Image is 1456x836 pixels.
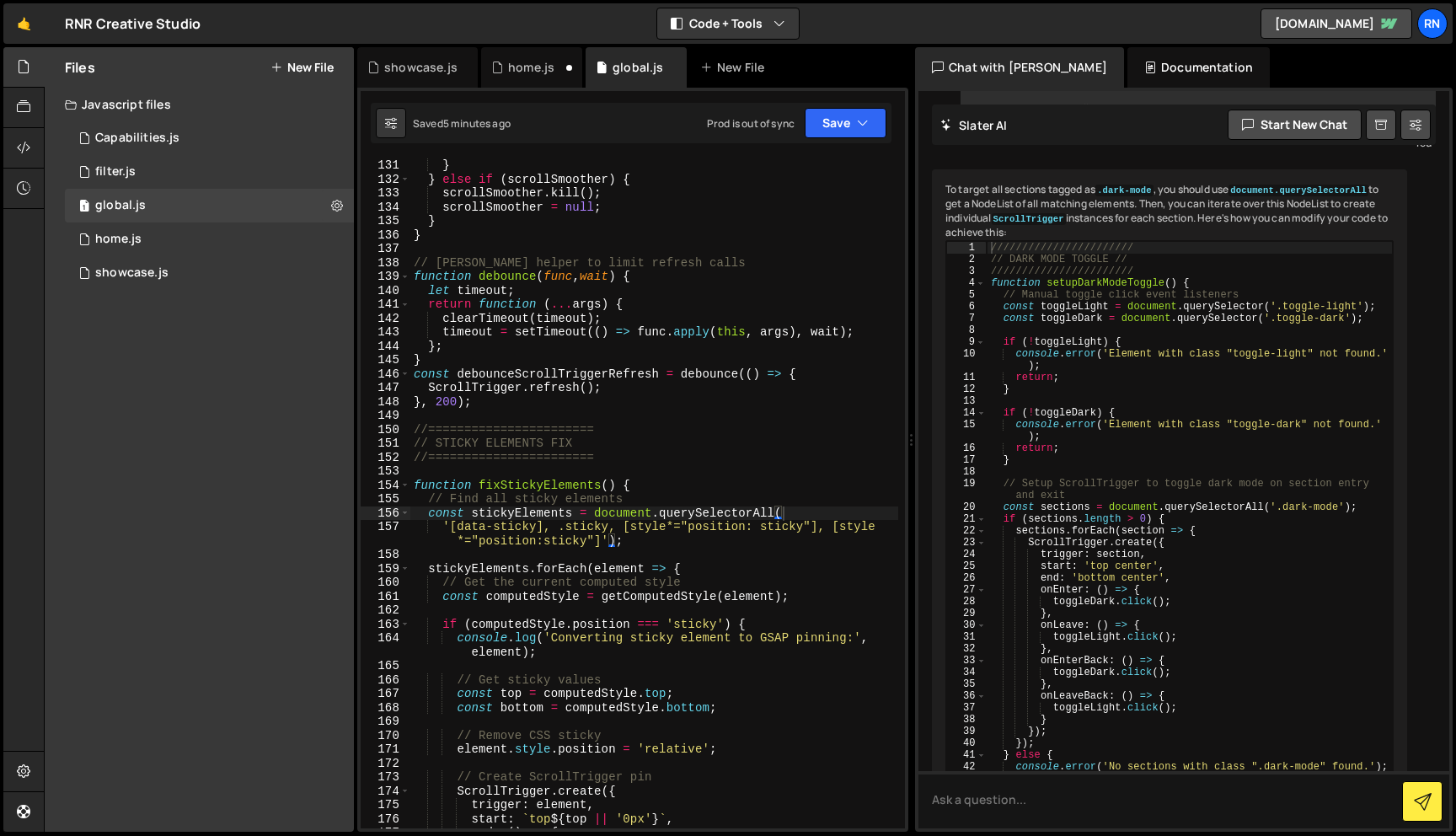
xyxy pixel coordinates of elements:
[361,409,410,423] div: 149
[361,201,410,215] div: 134
[361,492,410,506] div: 155
[361,340,410,354] div: 144
[992,213,1066,225] code: ScrollTrigger
[1261,8,1412,39] a: [DOMAIN_NAME]
[361,325,410,340] div: 143
[361,659,410,673] div: 165
[947,643,986,655] div: 32
[947,631,986,643] div: 31
[947,419,986,442] div: 15
[361,186,410,201] div: 133
[361,158,410,173] div: 131
[361,367,410,382] div: 146
[95,265,169,281] div: showcase.js
[947,608,986,619] div: 29
[361,603,410,618] div: 162
[361,548,410,562] div: 158
[947,726,986,737] div: 39
[361,423,410,437] div: 150
[3,3,45,44] a: 🤙
[947,395,986,407] div: 13
[361,590,410,604] div: 161
[361,742,410,757] div: 171
[384,59,458,76] div: showcase.js
[947,525,986,537] div: 22
[947,749,986,761] div: 41
[361,297,410,312] div: 141
[947,265,986,277] div: 3
[361,464,410,479] div: 153
[947,254,986,265] div: 2
[361,242,410,256] div: 137
[947,690,986,702] div: 36
[947,619,986,631] div: 30
[95,198,146,213] div: global.js
[947,383,986,395] div: 12
[947,596,986,608] div: 28
[45,88,354,121] div: Javascript files
[700,59,771,76] div: New File
[707,116,795,131] div: Prod is out of sync
[361,631,410,659] div: 164
[805,108,886,138] button: Save
[361,312,410,326] div: 142
[361,520,410,548] div: 157
[947,454,986,466] div: 17
[361,785,410,799] div: 174
[361,715,410,729] div: 169
[947,560,986,572] div: 25
[361,228,410,243] div: 136
[361,673,410,688] div: 166
[361,562,410,576] div: 159
[1228,185,1368,196] code: document.querySelectorAll
[1095,185,1154,196] code: .dark-mode
[657,8,799,39] button: Code + Tools
[65,189,354,222] div: 2785/4729.js
[361,214,410,228] div: 135
[361,479,410,493] div: 154
[613,59,663,76] div: global.js
[65,13,201,34] div: RNR Creative Studio
[361,173,410,187] div: 132
[361,576,410,590] div: 160
[947,667,986,678] div: 34
[947,313,986,324] div: 7
[940,117,1008,133] h2: Slater AI
[947,348,986,372] div: 10
[95,232,142,247] div: home.js
[1417,8,1448,39] a: RN
[361,284,410,298] div: 140
[361,395,410,410] div: 148
[947,737,986,749] div: 40
[361,770,410,785] div: 173
[65,222,354,256] div: 2785/4730.js
[361,701,410,715] div: 168
[65,155,354,189] div: 2785/35735.js
[361,812,410,827] div: 176
[947,678,986,690] div: 35
[65,58,95,77] h2: Files
[947,513,986,525] div: 21
[947,572,986,584] div: 26
[1228,110,1362,140] button: Start new chat
[361,729,410,743] div: 170
[270,61,334,74] button: New File
[947,466,986,478] div: 18
[947,714,986,726] div: 38
[947,289,986,301] div: 5
[947,478,986,501] div: 19
[1127,47,1270,88] div: Documentation
[947,324,986,336] div: 8
[947,372,986,383] div: 11
[65,256,354,290] div: 2785/36237.js
[947,549,986,560] div: 24
[361,381,410,395] div: 147
[947,242,986,254] div: 1
[947,501,986,513] div: 20
[361,506,410,521] div: 156
[947,301,986,313] div: 6
[947,537,986,549] div: 23
[95,164,136,180] div: filter.js
[947,277,986,289] div: 4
